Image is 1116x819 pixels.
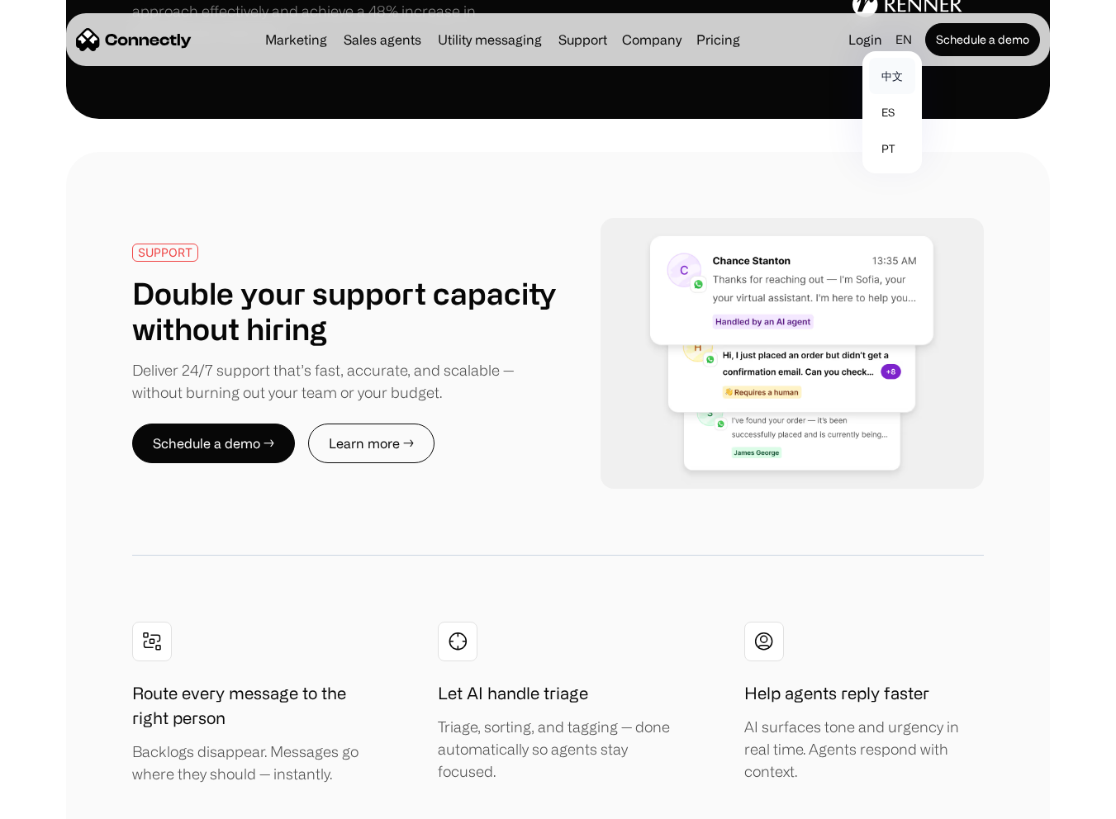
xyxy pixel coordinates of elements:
[431,33,549,46] a: Utility messaging
[869,94,915,130] a: es
[438,681,588,706] h1: Let AI handle triage
[132,424,295,463] a: Schedule a demo →
[337,33,428,46] a: Sales agents
[889,28,922,51] div: en
[259,33,334,46] a: Marketing
[132,359,558,404] div: Deliver 24/7 support that’s fast, accurate, and scalable — without burning out your team or your ...
[744,681,929,706] h1: Help agents reply faster
[895,28,912,51] div: en
[617,28,686,51] div: Company
[869,58,915,94] a: 中文
[622,28,681,51] div: Company
[744,716,984,783] div: AI surfaces tone and urgency in real time. Agents respond with context.
[33,790,99,813] ul: Language list
[308,424,435,463] a: Learn more →
[842,28,889,51] a: Login
[690,33,747,46] a: Pricing
[132,741,372,785] div: Backlogs disappear. Messages go where they should — instantly.
[76,27,192,52] a: home
[132,681,372,731] h1: Route every message to the right person
[132,275,558,346] h1: Double your support capacity without hiring
[138,246,192,258] div: SUPPORT
[438,716,677,783] div: Triage, sorting, and tagging — done automatically so agents stay focused.
[862,51,922,173] nav: en
[925,23,1040,56] a: Schedule a demo
[17,788,99,813] aside: Language selected: English
[552,33,614,46] a: Support
[869,130,915,167] a: pt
